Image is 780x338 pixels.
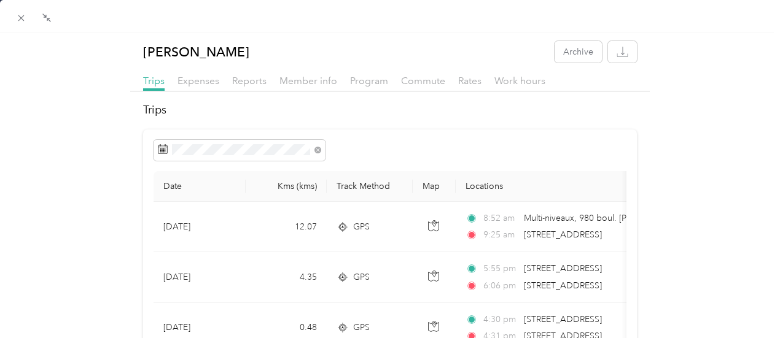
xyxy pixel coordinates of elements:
[279,75,337,86] span: Member info
[483,262,518,275] span: 5:55 pm
[246,202,327,252] td: 12.07
[143,75,165,86] span: Trips
[483,279,518,293] span: 6:06 pm
[524,314,602,325] span: [STREET_ADDRESS]
[524,280,602,291] span: [STREET_ADDRESS]
[143,41,249,63] p: [PERSON_NAME]
[246,171,327,202] th: Kms (kms)
[177,75,219,86] span: Expenses
[353,321,370,334] span: GPS
[232,75,267,86] span: Reports
[458,75,482,86] span: Rates
[350,75,388,86] span: Program
[413,171,456,202] th: Map
[353,220,370,234] span: GPS
[401,75,445,86] span: Commute
[353,271,370,284] span: GPS
[483,228,518,242] span: 9:25 am
[154,202,246,252] td: [DATE]
[327,171,413,202] th: Track Method
[154,171,246,202] th: Date
[524,263,602,274] span: [STREET_ADDRESS]
[154,252,246,302] td: [DATE]
[494,75,545,86] span: Work hours
[246,252,327,302] td: 4.35
[555,41,602,63] button: Archive
[456,171,738,202] th: Locations
[483,212,518,225] span: 8:52 am
[143,102,638,118] h2: Trips
[524,229,602,240] span: [STREET_ADDRESS]
[483,313,518,326] span: 4:30 pm
[711,269,780,338] iframe: Everlance-gr Chat Button Frame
